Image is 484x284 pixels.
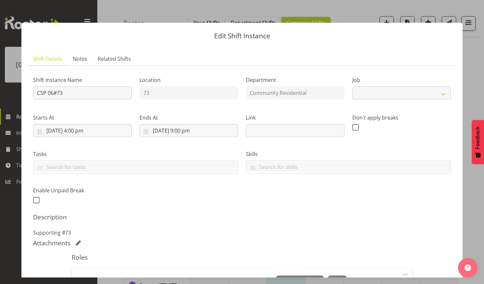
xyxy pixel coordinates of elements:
[472,120,484,164] button: Feedback - Show survey
[33,213,451,221] h5: Description
[246,162,451,172] input: Search for skills
[139,76,238,84] label: Location
[33,124,132,137] input: Click to select...
[72,253,412,261] h5: Roles
[33,162,238,172] input: Search for tasks
[98,55,131,63] span: Related Shifts
[352,76,451,84] label: Job
[73,55,87,63] span: Notes
[33,187,132,194] label: Enable Unpaid Break
[33,76,132,84] label: Shift Instance Name
[139,114,238,122] label: Ends At
[139,124,238,137] input: Click to select...
[33,239,70,247] h5: Attachments
[33,86,132,99] input: Shift Instance Name
[33,229,451,237] p: Supporting #73
[28,32,456,39] p: Edit Shift Instance
[475,126,481,149] span: Feedback
[33,114,132,122] label: Starts At
[33,55,62,63] span: Shift Details
[246,76,345,84] label: Department
[465,265,471,271] img: help-xxl-2.png
[246,150,451,158] label: Skills
[246,114,345,122] label: Link
[33,150,238,158] label: Tasks
[352,114,451,122] label: Don't apply breaks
